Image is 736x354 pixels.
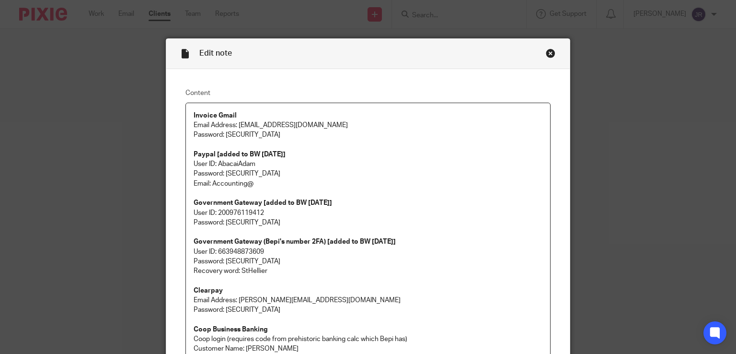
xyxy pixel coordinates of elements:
p: Password: [SECURITY_DATA] [194,130,543,150]
p: Email Address: [PERSON_NAME][EMAIL_ADDRESS][DOMAIN_NAME] Password: [SECURITY_DATA] [194,286,543,315]
p: User ID: 663948873609 [194,237,543,257]
span: Edit note [199,49,232,57]
p: Email Address: [EMAIL_ADDRESS][DOMAIN_NAME] [194,120,543,130]
p: User ID: 200976119412 Password: [SECURITY_DATA] [194,208,543,228]
strong: Government Gateway (Bepi's number 2FA) [added to BW [DATE]] [194,238,396,245]
p: Customer Name: [PERSON_NAME] [194,344,543,354]
p: User ID: AbacaiAdam Password: [SECURITY_DATA] Email: Accounting@ [194,150,543,189]
strong: Paypal [added to BW [DATE]] [194,151,286,158]
p: Recovery word: StHellier [194,266,543,276]
p: Password: [SECURITY_DATA] [194,257,543,266]
strong: Clearpay [194,287,223,294]
div: Close this dialog window [546,48,555,58]
strong: Government Gateway [added to BW [DATE]] [194,200,332,206]
strong: Coop Business Banking [194,326,268,333]
strong: Invoice Gmail [194,112,237,119]
label: Content [185,88,551,98]
p: Coop login (requires code from prehistoric banking calc which Bepi has) [194,334,543,344]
